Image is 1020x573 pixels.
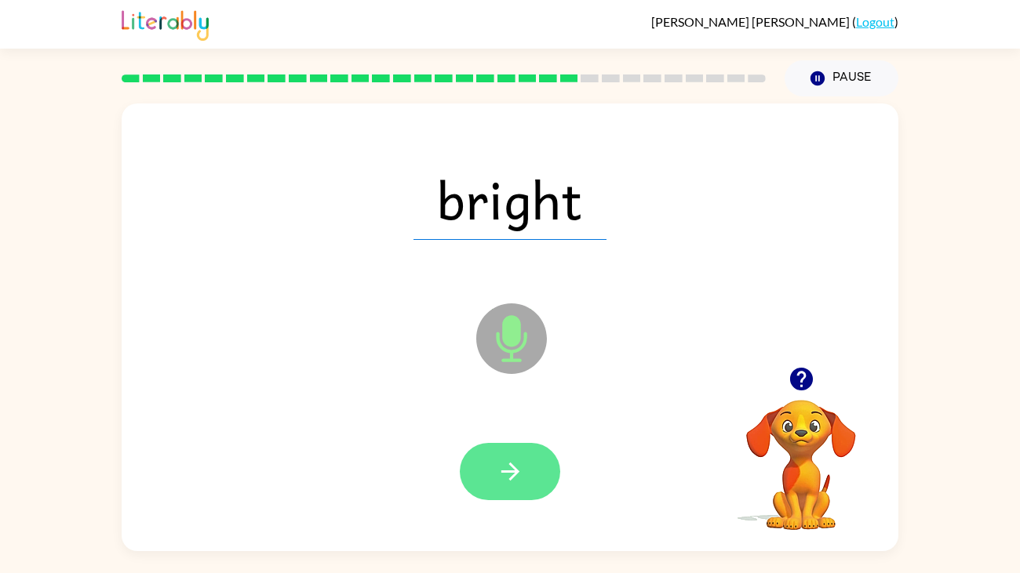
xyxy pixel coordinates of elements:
[785,60,898,96] button: Pause
[122,6,209,41] img: Literably
[723,375,880,532] video: Your browser must support playing .mp4 files to use Literably. Please try using another browser.
[651,14,852,29] span: [PERSON_NAME] [PERSON_NAME]
[651,14,898,29] div: ( )
[856,14,894,29] a: Logout
[413,158,607,240] span: bright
